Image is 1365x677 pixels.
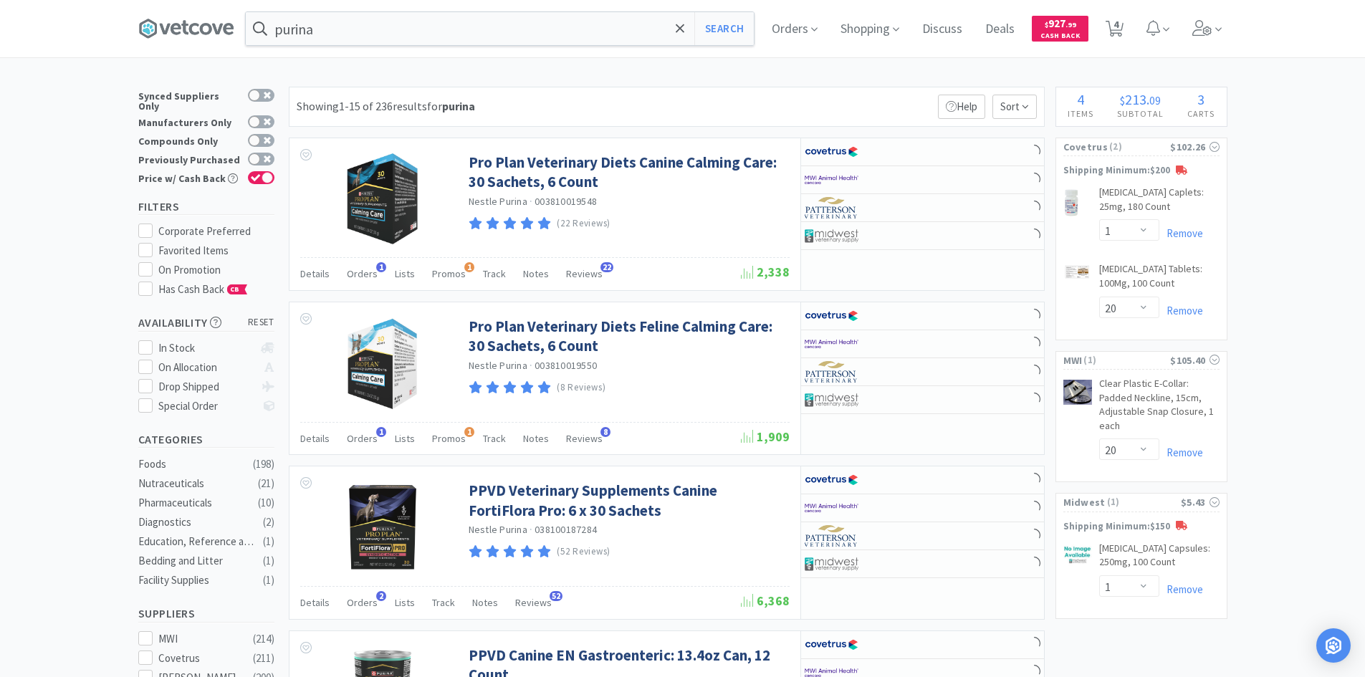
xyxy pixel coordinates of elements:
[346,317,419,410] img: 495f39ee42f94bbc9e7e3854e2cb054c_374573.png
[138,494,254,512] div: Pharmaceuticals
[1056,163,1227,178] p: Shipping Minimum: $200
[483,267,506,280] span: Track
[1159,446,1203,459] a: Remove
[1082,353,1170,368] span: ( 1 )
[347,432,378,445] span: Orders
[263,514,274,531] div: ( 2 )
[432,267,466,280] span: Promos
[263,552,274,570] div: ( 1 )
[1040,32,1080,42] span: Cash Back
[805,389,858,410] img: 4dd14cff54a648ac9e977f0c5da9bc2e_5.png
[1159,304,1203,317] a: Remove
[1106,92,1176,107] div: .
[694,12,754,45] button: Search
[376,427,386,437] span: 1
[228,285,242,294] span: CB
[535,359,597,372] span: 003810019550
[336,481,429,574] img: 027cd357cb894ce49eb009ed92fd16ea_398556.png
[263,533,274,550] div: ( 1 )
[253,650,274,667] div: ( 211 )
[138,134,241,146] div: Compounds Only
[395,596,415,609] span: Lists
[938,95,985,119] p: Help
[1159,582,1203,596] a: Remove
[158,282,248,296] span: Has Cash Back
[472,596,498,609] span: Notes
[138,456,254,473] div: Foods
[530,195,532,208] span: ·
[1106,107,1176,120] h4: Subtotal
[1099,377,1220,438] a: Clear Plastic E-Collar: Padded Neckline, 15cm, Adjustable Snap Closure, 1 each
[158,630,247,648] div: MWI
[158,359,254,376] div: On Allocation
[138,89,241,111] div: Synced Suppliers Only
[158,261,274,279] div: On Promotion
[1181,494,1220,510] div: $5.43
[138,552,254,570] div: Bedding and Litter
[469,359,527,372] a: Nestle Purina
[427,99,475,113] span: for
[1099,542,1220,575] a: [MEDICAL_DATA] Capsules: 250mg, 100 Count
[1045,16,1076,30] span: 927
[376,262,386,272] span: 1
[469,523,527,536] a: Nestle Purina
[158,242,274,259] div: Favorited Items
[805,469,858,491] img: 77fca1acd8b6420a9015268ca798ef17_1.png
[1125,90,1146,108] span: 213
[464,262,474,272] span: 1
[805,141,858,163] img: 77fca1acd8b6420a9015268ca798ef17_1.png
[1063,139,1108,155] span: Covetrus
[805,305,858,327] img: 77fca1acd8b6420a9015268ca798ef17_1.png
[158,340,254,357] div: In Stock
[1108,140,1170,154] span: ( 2 )
[980,23,1020,36] a: Deals
[805,333,858,355] img: f6b2451649754179b5b4e0c70c3f7cb0_2.png
[246,12,754,45] input: Search by item, sku, manufacturer, ingredient, size...
[1149,93,1161,107] span: 09
[258,494,274,512] div: ( 10 )
[138,171,241,183] div: Price w/ Cash Back
[557,380,605,395] p: (8 Reviews)
[138,605,274,622] h5: Suppliers
[345,153,419,246] img: 5c4cef926add4fb7ba03913727b0649f_374572.png
[1197,90,1204,108] span: 3
[805,634,858,656] img: 77fca1acd8b6420a9015268ca798ef17_1.png
[248,315,274,330] span: reset
[347,596,378,609] span: Orders
[600,262,613,272] span: 22
[1063,494,1106,510] span: Midwest
[1032,9,1088,48] a: $927.99Cash Back
[138,115,241,128] div: Manufacturers Only
[566,432,603,445] span: Reviews
[535,195,597,208] span: 003810019548
[1106,495,1181,509] span: ( 1 )
[1176,107,1227,120] h4: Carts
[258,475,274,492] div: ( 21 )
[395,432,415,445] span: Lists
[1045,20,1048,29] span: $
[300,432,330,445] span: Details
[469,195,527,208] a: Nestle Purina
[1100,24,1129,37] a: 4
[916,23,968,36] a: Discuss
[253,630,274,648] div: ( 214 )
[741,592,790,609] span: 6,368
[1056,519,1227,534] p: Shipping Minimum: $150
[469,153,786,192] a: Pro Plan Veterinary Diets Canine Calming Care: 30 Sachets, 6 Count
[138,431,274,448] h5: Categories
[138,475,254,492] div: Nutraceuticals
[1077,90,1084,108] span: 4
[1099,262,1220,296] a: [MEDICAL_DATA] Tablets: 100Mg, 100 Count
[600,427,610,437] span: 8
[138,533,254,550] div: Education, Reference and Forms
[1063,352,1083,368] span: MWI
[1056,107,1106,120] h4: Items
[1099,186,1220,219] a: [MEDICAL_DATA] Caplets: 25mg, 180 Count
[300,596,330,609] span: Details
[483,432,506,445] span: Track
[432,596,455,609] span: Track
[530,523,532,536] span: ·
[535,523,597,536] span: 038100187284
[300,267,330,280] span: Details
[805,169,858,191] img: f6b2451649754179b5b4e0c70c3f7cb0_2.png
